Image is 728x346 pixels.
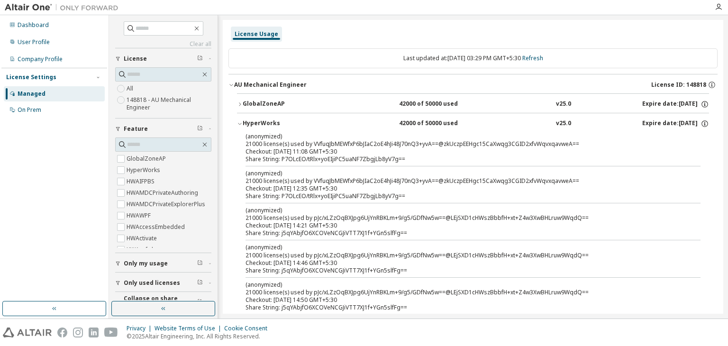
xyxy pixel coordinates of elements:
img: altair_logo.svg [3,328,52,337]
div: License Usage [235,30,278,38]
div: Share String: P7OLcEO/tRlx+yoEIjiPC5uaNF7ZbgjLb8yV7g== [246,155,678,163]
a: Clear all [115,40,211,48]
span: Only used licenses [124,279,180,287]
div: On Prem [18,106,41,114]
p: (anonymized) [246,206,678,214]
div: Share String: j5qYAbjfO6XCOVeNCGJiVTT7XJ1f+YGn5slfFg== [246,229,678,237]
img: Altair One [5,3,123,12]
div: Company Profile [18,55,63,63]
button: Feature [115,118,211,139]
label: All [127,83,135,94]
label: HWAWPF [127,210,153,221]
div: Dashboard [18,21,49,29]
div: GlobalZoneAP [243,100,328,109]
img: youtube.svg [104,328,118,337]
span: License [124,55,147,63]
div: 42000 of 50000 used [399,119,484,128]
div: Managed [18,90,45,98]
div: Website Terms of Use [155,325,224,332]
img: linkedin.svg [89,328,99,337]
button: GlobalZoneAP42000 of 50000 usedv25.0Expire date:[DATE] [237,94,709,115]
div: v25.0 [556,119,571,128]
span: Clear filter [197,55,203,63]
label: HyperWorks [127,164,162,176]
a: Refresh [522,54,543,62]
p: (anonymized) [246,132,678,140]
div: Share String: j5qYAbjfO6XCOVeNCGJiVTT7XJ1f+YGn5slfFg== [246,267,678,274]
button: Only my usage [115,253,211,274]
p: © 2025 Altair Engineering, Inc. All Rights Reserved. [127,332,273,340]
button: HyperWorks42000 of 50000 usedv25.0Expire date:[DATE] [237,113,709,134]
span: Only my usage [124,260,168,267]
div: Checkout: [DATE] 14:21 GMT+5:30 [246,222,678,229]
div: AU Mechanical Engineer [234,81,307,89]
div: User Profile [18,38,50,46]
div: v25.0 [556,100,571,109]
div: 42000 of 50000 used [399,100,484,109]
label: 148818 - AU Mechanical Engineer [127,94,211,113]
p: (anonymized) [246,169,678,177]
label: HWAMDCPrivateExplorerPlus [127,199,207,210]
div: 21000 license(s) used by VVfuqJbMEWfxP6bJIaC2oE4hJi48J70nQ3+yvA==@zkUczpEEHgc15CaXwqg3CGID2xfvWqv... [246,169,678,185]
div: 21000 license(s) used by pJc/xLZzOqBXJpg6UjYnRBKLm+9/g5/GDfNw5w==@LEjSXD1cHWszBbbfH+xt+Z4w3XwBHLr... [246,206,678,222]
button: License [115,48,211,69]
label: GlobalZoneAP [127,153,168,164]
span: Clear filter [197,125,203,133]
span: Clear filter [197,260,203,267]
span: Feature [124,125,148,133]
span: Clear filter [197,279,203,287]
div: Checkout: [DATE] 14:46 GMT+5:30 [246,259,678,267]
div: Expire date: [DATE] [642,100,709,109]
div: 21000 license(s) used by VVfuqJbMEWfxP6bJIaC2oE4hJi48J70nQ3+yvA==@zkUczpEEHgc15CaXwqg3CGID2xfvWqv... [246,132,678,148]
p: (anonymized) [246,243,678,251]
button: Only used licenses [115,273,211,293]
div: Share String: P7OLcEO/tRlx+yoEIjiPC5uaNF7ZbgjLb8yV7g== [246,192,678,200]
span: Clear filter [197,299,203,306]
div: License Settings [6,73,56,81]
div: Last updated at: [DATE] 03:29 PM GMT+5:30 [228,48,718,68]
label: HWAcufwh [127,244,157,255]
div: Checkout: [DATE] 11:08 GMT+5:30 [246,148,678,155]
label: HWAMDCPrivateAuthoring [127,187,200,199]
p: (anonymized) [246,281,678,289]
label: HWActivate [127,233,159,244]
span: License ID: 148818 [651,81,706,89]
img: facebook.svg [57,328,67,337]
label: HWAIFPBS [127,176,156,187]
div: 21000 license(s) used by pJc/xLZzOqBXJpg6UjYnRBKLm+9/g5/GDfNw5w==@LEjSXD1cHWszBbbfH+xt+Z4w3XwBHLr... [246,281,678,296]
div: Cookie Consent [224,325,273,332]
span: Collapse on share string [124,295,197,310]
img: instagram.svg [73,328,83,337]
div: Checkout: [DATE] 12:35 GMT+5:30 [246,185,678,192]
div: 21000 license(s) used by pJc/xLZzOqBXJpg6UjYnRBKLm+9/g5/GDfNw5w==@LEjSXD1cHWszBbbfH+xt+Z4w3XwBHLr... [246,243,678,259]
div: Privacy [127,325,155,332]
label: HWAccessEmbedded [127,221,187,233]
div: HyperWorks [243,119,328,128]
div: Expire date: [DATE] [642,119,709,128]
button: AU Mechanical EngineerLicense ID: 148818 [228,74,718,95]
div: Checkout: [DATE] 14:50 GMT+5:30 [246,296,678,304]
div: Share String: j5qYAbjfO6XCOVeNCGJiVTT7XJ1f+YGn5slfFg== [246,304,678,311]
